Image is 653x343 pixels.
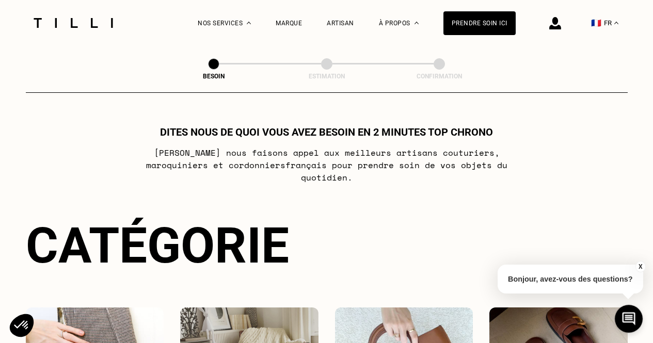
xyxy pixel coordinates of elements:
img: Menu déroulant [247,22,251,24]
img: Menu déroulant à propos [415,22,419,24]
div: Confirmation [388,73,491,80]
img: icône connexion [549,17,561,29]
div: Besoin [162,73,265,80]
div: Catégorie [26,217,628,274]
p: [PERSON_NAME] nous faisons appel aux meilleurs artisans couturiers , maroquiniers et cordonniers ... [122,146,531,184]
button: X [635,261,645,272]
p: Bonjour, avez-vous des questions? [498,265,643,293]
img: Logo du service de couturière Tilli [30,18,117,28]
div: Estimation [275,73,378,80]
h1: Dites nous de quoi vous avez besoin en 2 minutes top chrono [160,126,493,138]
span: 🇫🇷 [591,18,601,28]
img: menu déroulant [614,22,618,24]
a: Artisan [327,20,354,27]
a: Marque [276,20,302,27]
a: Prendre soin ici [443,11,516,35]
